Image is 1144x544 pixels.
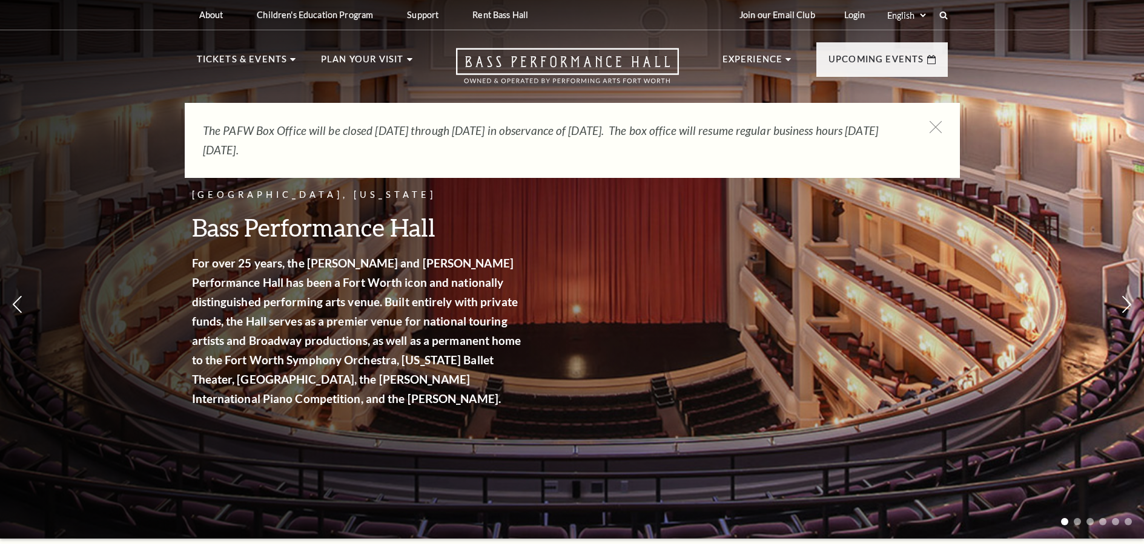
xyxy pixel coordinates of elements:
[407,10,438,20] p: Support
[199,10,223,20] p: About
[828,52,924,74] p: Upcoming Events
[197,52,288,74] p: Tickets & Events
[321,52,404,74] p: Plan Your Visit
[192,212,525,243] h3: Bass Performance Hall
[203,123,878,157] em: The PAFW Box Office will be closed [DATE] through [DATE] in observance of [DATE]. The box office ...
[722,52,783,74] p: Experience
[885,10,928,21] select: Select:
[192,256,521,405] strong: For over 25 years, the [PERSON_NAME] and [PERSON_NAME] Performance Hall has been a Fort Worth ico...
[257,10,373,20] p: Children's Education Program
[472,10,528,20] p: Rent Bass Hall
[192,188,525,203] p: [GEOGRAPHIC_DATA], [US_STATE]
